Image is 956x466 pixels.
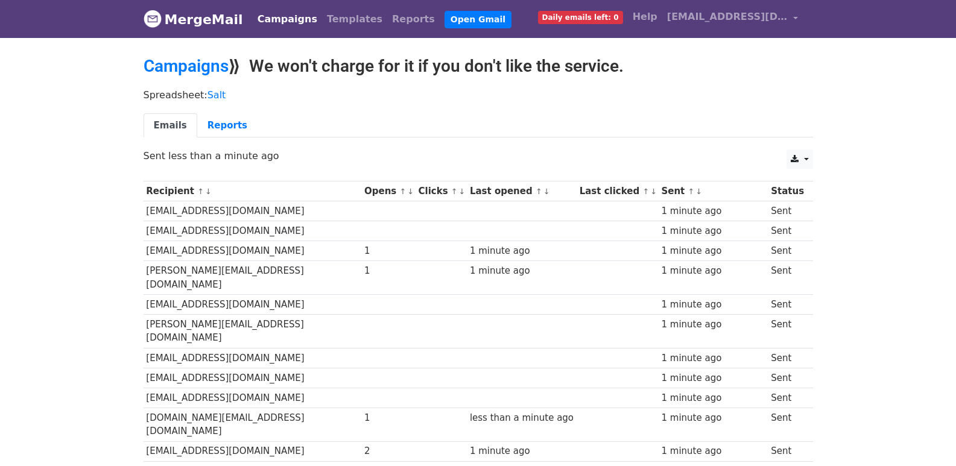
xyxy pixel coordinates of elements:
[536,187,542,196] a: ↑
[322,7,387,31] a: Templates
[364,444,413,458] div: 2
[387,7,440,31] a: Reports
[207,89,226,101] a: Salt
[144,56,813,77] h2: ⟫ We won't charge for it if you don't like the service.
[661,318,765,332] div: 1 minute ago
[628,5,662,29] a: Help
[364,264,413,278] div: 1
[695,187,702,196] a: ↓
[364,244,413,258] div: 1
[144,201,362,221] td: [EMAIL_ADDRESS][DOMAIN_NAME]
[364,411,413,425] div: 1
[642,187,649,196] a: ↑
[661,411,765,425] div: 1 minute ago
[661,224,765,238] div: 1 minute ago
[768,348,806,368] td: Sent
[661,244,765,258] div: 1 minute ago
[144,89,813,101] p: Spreadsheet:
[407,187,414,196] a: ↓
[533,5,628,29] a: Daily emails left: 0
[661,351,765,365] div: 1 minute ago
[144,261,362,295] td: [PERSON_NAME][EMAIL_ADDRESS][DOMAIN_NAME]
[459,187,466,196] a: ↓
[768,201,806,221] td: Sent
[768,315,806,348] td: Sent
[768,388,806,408] td: Sent
[543,187,550,196] a: ↓
[205,187,212,196] a: ↓
[144,368,362,388] td: [EMAIL_ADDRESS][DOMAIN_NAME]
[768,441,806,461] td: Sent
[470,264,574,278] div: 1 minute ago
[470,444,574,458] div: 1 minute ago
[470,411,574,425] div: less than a minute ago
[445,11,511,28] a: Open Gmail
[650,187,657,196] a: ↓
[661,391,765,405] div: 1 minute ago
[144,295,362,315] td: [EMAIL_ADDRESS][DOMAIN_NAME]
[768,241,806,261] td: Sent
[144,441,362,461] td: [EMAIL_ADDRESS][DOMAIN_NAME]
[144,315,362,348] td: [PERSON_NAME][EMAIL_ADDRESS][DOMAIN_NAME]
[661,371,765,385] div: 1 minute ago
[144,150,813,162] p: Sent less than a minute ago
[768,295,806,315] td: Sent
[144,388,362,408] td: [EMAIL_ADDRESS][DOMAIN_NAME]
[399,187,406,196] a: ↑
[659,181,768,201] th: Sent
[467,181,577,201] th: Last opened
[197,187,204,196] a: ↑
[144,10,162,28] img: MergeMail logo
[661,264,765,278] div: 1 minute ago
[661,298,765,312] div: 1 minute ago
[768,408,806,442] td: Sent
[253,7,322,31] a: Campaigns
[538,11,623,24] span: Daily emails left: 0
[144,113,197,138] a: Emails
[451,187,458,196] a: ↑
[144,408,362,442] td: [DOMAIN_NAME][EMAIL_ADDRESS][DOMAIN_NAME]
[144,7,243,32] a: MergeMail
[768,261,806,295] td: Sent
[144,181,362,201] th: Recipient
[688,187,695,196] a: ↑
[197,113,258,138] a: Reports
[661,444,765,458] div: 1 minute ago
[144,221,362,241] td: [EMAIL_ADDRESS][DOMAIN_NAME]
[661,204,765,218] div: 1 minute ago
[144,56,229,76] a: Campaigns
[667,10,788,24] span: [EMAIL_ADDRESS][DOMAIN_NAME]
[144,348,362,368] td: [EMAIL_ADDRESS][DOMAIN_NAME]
[144,241,362,261] td: [EMAIL_ADDRESS][DOMAIN_NAME]
[768,181,806,201] th: Status
[470,244,574,258] div: 1 minute ago
[768,221,806,241] td: Sent
[361,181,416,201] th: Opens
[768,368,806,388] td: Sent
[662,5,803,33] a: [EMAIL_ADDRESS][DOMAIN_NAME]
[577,181,659,201] th: Last clicked
[416,181,467,201] th: Clicks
